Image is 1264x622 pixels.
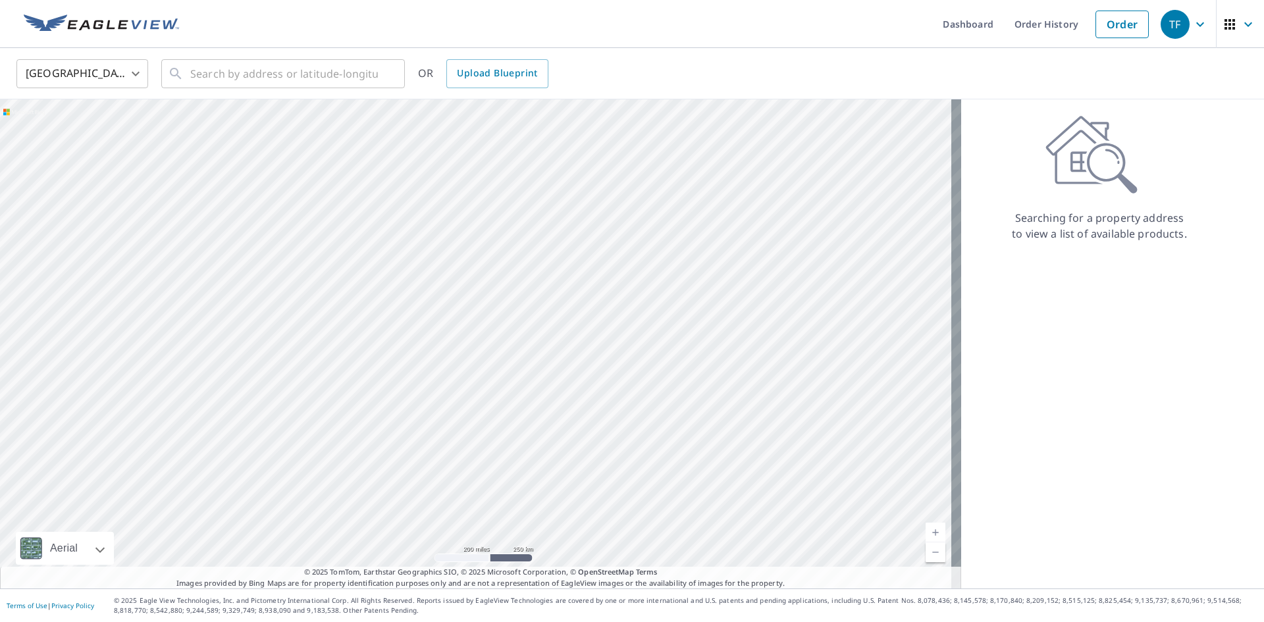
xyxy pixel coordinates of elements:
a: Current Level 5, Zoom In [926,523,945,542]
div: Aerial [16,532,114,565]
p: Searching for a property address to view a list of available products. [1011,210,1188,242]
a: Terms of Use [7,601,47,610]
div: [GEOGRAPHIC_DATA] [16,55,148,92]
a: Order [1095,11,1149,38]
div: Aerial [46,532,82,565]
span: Upload Blueprint [457,65,537,82]
a: Terms [636,567,658,577]
input: Search by address or latitude-longitude [190,55,378,92]
div: TF [1161,10,1190,39]
p: | [7,602,94,609]
span: © 2025 TomTom, Earthstar Geographics SIO, © 2025 Microsoft Corporation, © [304,567,658,578]
div: OR [418,59,548,88]
a: Privacy Policy [51,601,94,610]
a: Current Level 5, Zoom Out [926,542,945,562]
a: OpenStreetMap [578,567,633,577]
p: © 2025 Eagle View Technologies, Inc. and Pictometry International Corp. All Rights Reserved. Repo... [114,596,1257,615]
img: EV Logo [24,14,179,34]
a: Upload Blueprint [446,59,548,88]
